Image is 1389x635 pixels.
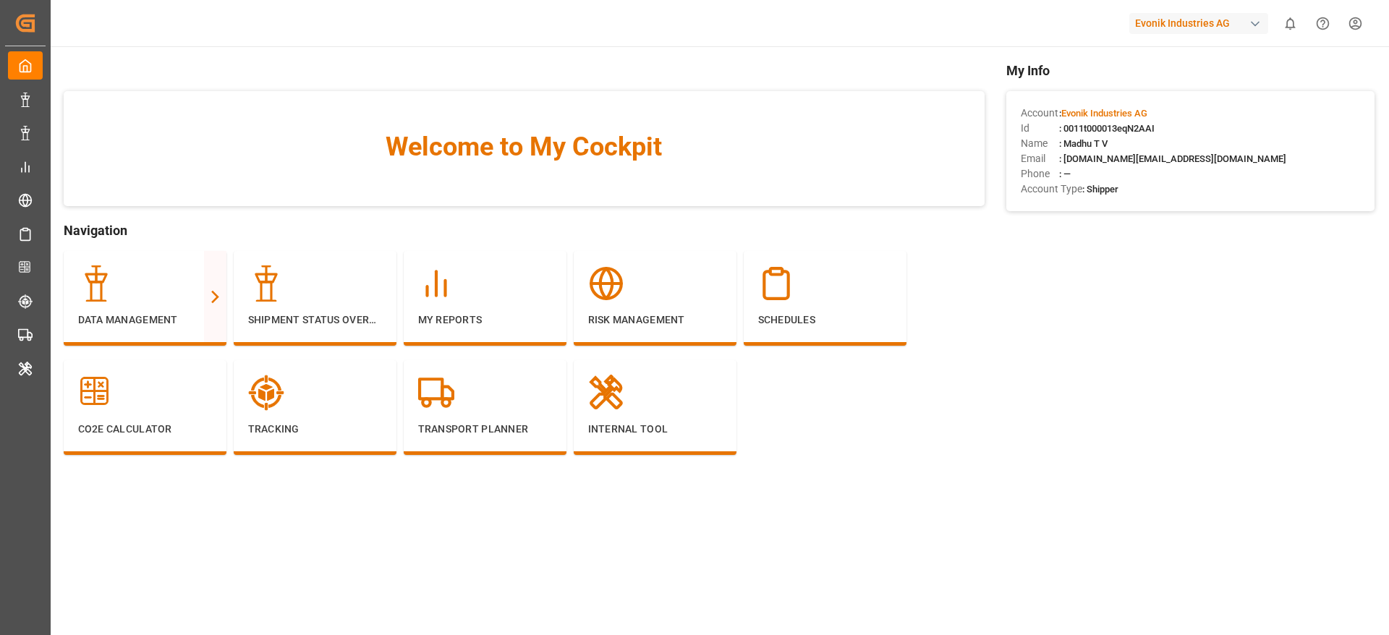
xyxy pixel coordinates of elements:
[1059,153,1286,164] span: : [DOMAIN_NAME][EMAIL_ADDRESS][DOMAIN_NAME]
[1021,166,1059,182] span: Phone
[248,422,382,437] p: Tracking
[1307,7,1339,40] button: Help Center
[1021,136,1059,151] span: Name
[1274,7,1307,40] button: show 0 new notifications
[1061,108,1147,119] span: Evonik Industries AG
[758,312,892,328] p: Schedules
[78,312,212,328] p: Data Management
[1082,184,1118,195] span: : Shipper
[78,422,212,437] p: CO2e Calculator
[248,312,382,328] p: Shipment Status Overview
[588,312,722,328] p: Risk Management
[1021,106,1059,121] span: Account
[1129,13,1268,34] div: Evonik Industries AG
[1021,182,1082,197] span: Account Type
[418,422,552,437] p: Transport Planner
[64,221,985,240] span: Navigation
[93,127,956,166] span: Welcome to My Cockpit
[1021,151,1059,166] span: Email
[418,312,552,328] p: My Reports
[1006,61,1375,80] span: My Info
[1129,9,1274,37] button: Evonik Industries AG
[588,422,722,437] p: Internal Tool
[1059,123,1155,134] span: : 0011t000013eqN2AAI
[1059,138,1108,149] span: : Madhu T V
[1059,108,1147,119] span: :
[1059,169,1071,179] span: : —
[1021,121,1059,136] span: Id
